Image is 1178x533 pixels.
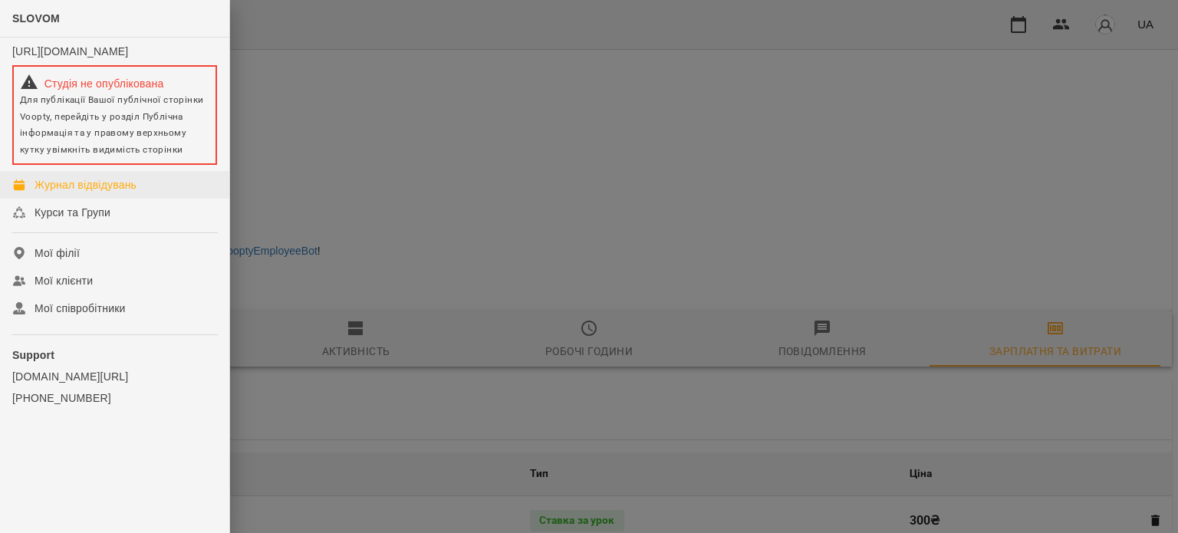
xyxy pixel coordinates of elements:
[12,390,217,406] a: [PHONE_NUMBER]
[12,369,217,384] a: [DOMAIN_NAME][URL]
[12,347,217,363] p: Support
[12,12,60,25] span: SLOVOM
[35,301,126,316] div: Мої співробітники
[20,94,203,155] span: Для публікації Вашої публічної сторінки Voopty, перейдіть у розділ Публічна інформація та у право...
[35,177,137,192] div: Журнал відвідувань
[35,245,80,261] div: Мої філії
[20,73,209,91] div: Студія не опублікована
[35,273,93,288] div: Мої клієнти
[12,45,128,58] a: [URL][DOMAIN_NAME]
[35,205,110,220] div: Курси та Групи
